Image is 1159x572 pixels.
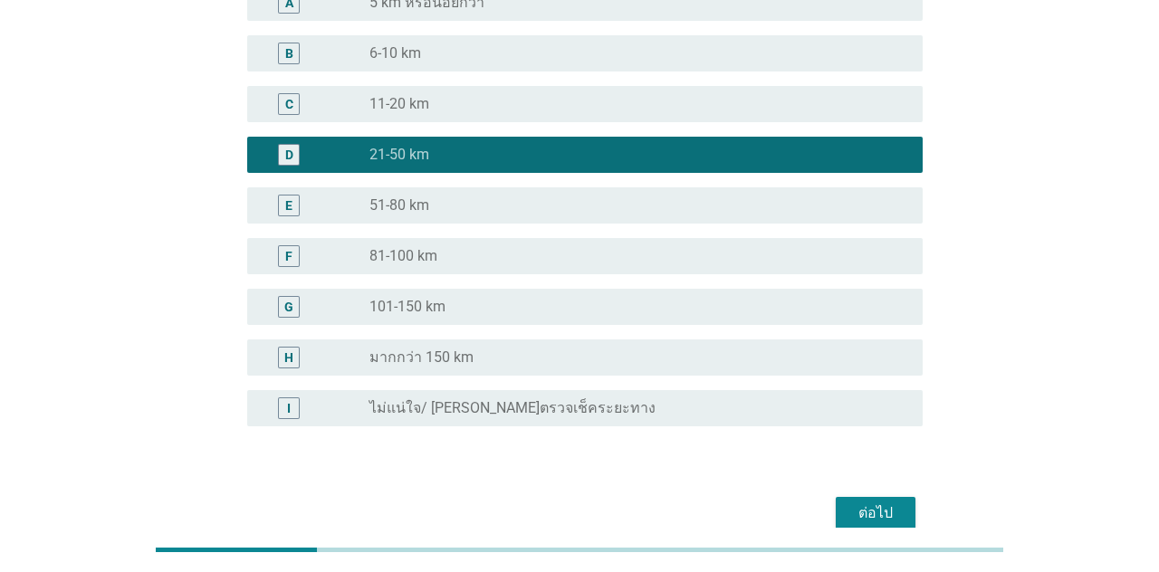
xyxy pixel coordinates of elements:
[369,399,656,417] label: ไม่แน่ใจ/ [PERSON_NAME]ตรวจเช็คระยะทาง
[369,348,474,367] label: มากกว่า 150 km
[285,43,293,62] div: B
[369,146,429,164] label: 21-50 km
[285,195,292,214] div: E
[284,297,293,316] div: G
[369,298,445,316] label: 101-150 km
[285,246,292,265] div: F
[850,502,901,524] div: ต่อไป
[285,94,293,113] div: C
[369,95,429,113] label: 11-20 km
[369,44,421,62] label: 6-10 km
[369,196,429,214] label: 51-80 km
[836,497,915,529] button: ต่อไป
[369,247,437,265] label: 81-100 km
[284,348,293,367] div: H
[285,145,293,164] div: D
[287,398,291,417] div: I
